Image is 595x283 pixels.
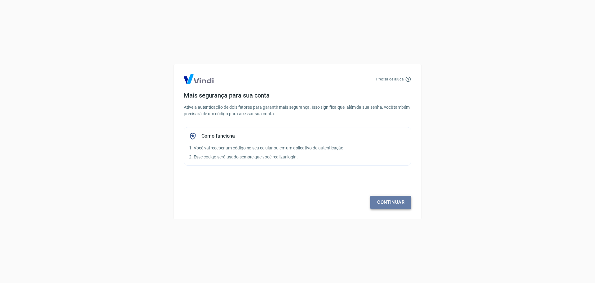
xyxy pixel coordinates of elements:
[184,104,411,117] p: Ative a autenticação de dois fatores para garantir mais segurança. Isso significa que, além da su...
[189,154,406,160] p: 2. Esse código será usado sempre que você realizar login.
[201,133,235,139] h5: Como funciona
[376,76,404,82] p: Precisa de ajuda
[189,145,406,151] p: 1. Você vai receber um código no seu celular ou em um aplicativo de autenticação.
[370,196,411,209] a: Continuar
[184,92,411,99] h4: Mais segurança para sua conta
[184,74,214,84] img: Logo Vind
